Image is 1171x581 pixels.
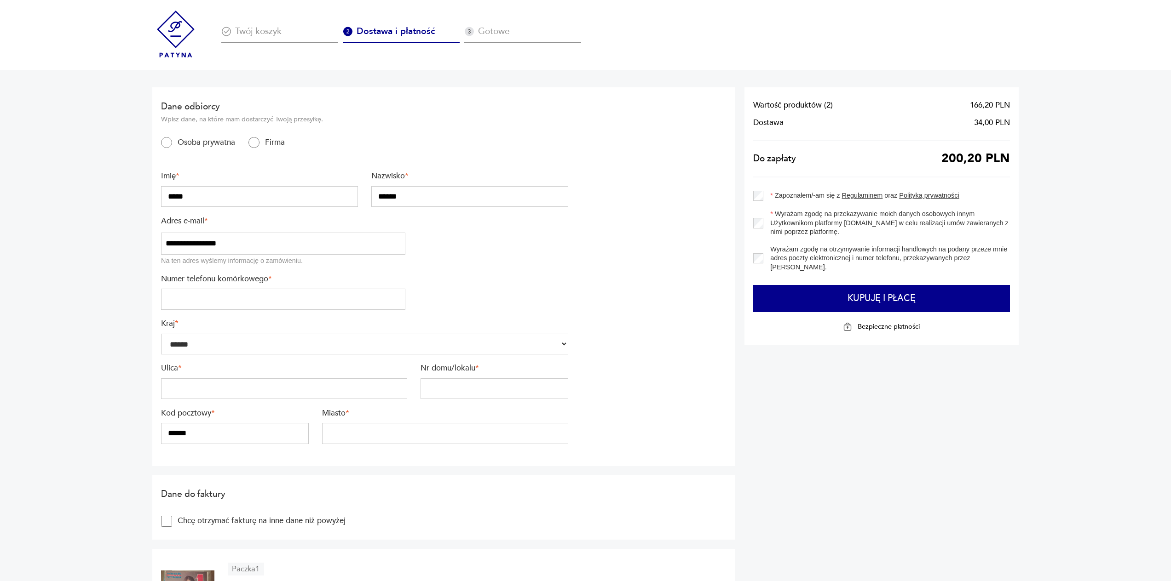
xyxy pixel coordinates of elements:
[371,171,568,182] label: Nazwisko
[941,154,1010,163] span: 200,20 PLN
[228,563,264,576] article: Paczka 1
[970,101,1010,109] span: 166,20 PLN
[464,27,474,36] img: Ikona
[161,256,405,265] div: Na ten adres wyślemy informację o zamówieniu.
[161,408,309,419] label: Kod pocztowy
[753,118,784,127] span: Dostawa
[753,101,833,109] span: Wartość produktów ( 2 )
[763,210,1010,236] label: Wyrażam zgodę na przekazywanie moich danych osobowych innym Użytkownikom platformy [DOMAIN_NAME] ...
[974,118,1010,127] span: 34,00 PLN
[221,27,231,36] img: Ikona
[322,408,568,419] label: Miasto
[843,322,852,331] img: Ikona kłódki
[421,363,568,374] label: Nr domu/lokalu
[161,319,568,329] label: Kraj
[763,245,1010,272] label: Wyrażam zgodę na otrzymywanie informacji handlowych na podany przeze mnie adres poczty elektronic...
[464,27,581,43] div: Gotowe
[161,363,407,374] label: Ulica
[260,137,285,148] label: Firma
[161,171,358,182] label: Imię
[161,101,568,113] h2: Dane odbiorcy
[161,115,568,124] p: Wpisz dane, na które mam dostarczyć Twoją przesyłkę.
[343,27,352,36] img: Ikona
[161,274,405,285] label: Numer telefonu komórkowego
[172,516,346,526] label: Chcę otrzymać fakturę na inne dane niż powyżej
[763,191,959,200] label: Zapoznałem/-am się z oraz
[172,137,235,148] label: Osoba prywatna
[842,192,883,199] a: Regulaminem
[899,192,959,199] a: Polityką prywatności
[343,27,460,43] div: Dostawa i płatność
[753,154,796,163] span: Do zapłaty
[858,322,920,331] p: Bezpieczne płatności
[161,216,405,227] label: Adres e-mail
[161,488,568,500] h2: Dane do faktury
[753,285,1010,313] button: Kupuję i płacę
[221,27,338,43] div: Twój koszyk
[152,11,199,57] img: Patyna - sklep z meblami i dekoracjami vintage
